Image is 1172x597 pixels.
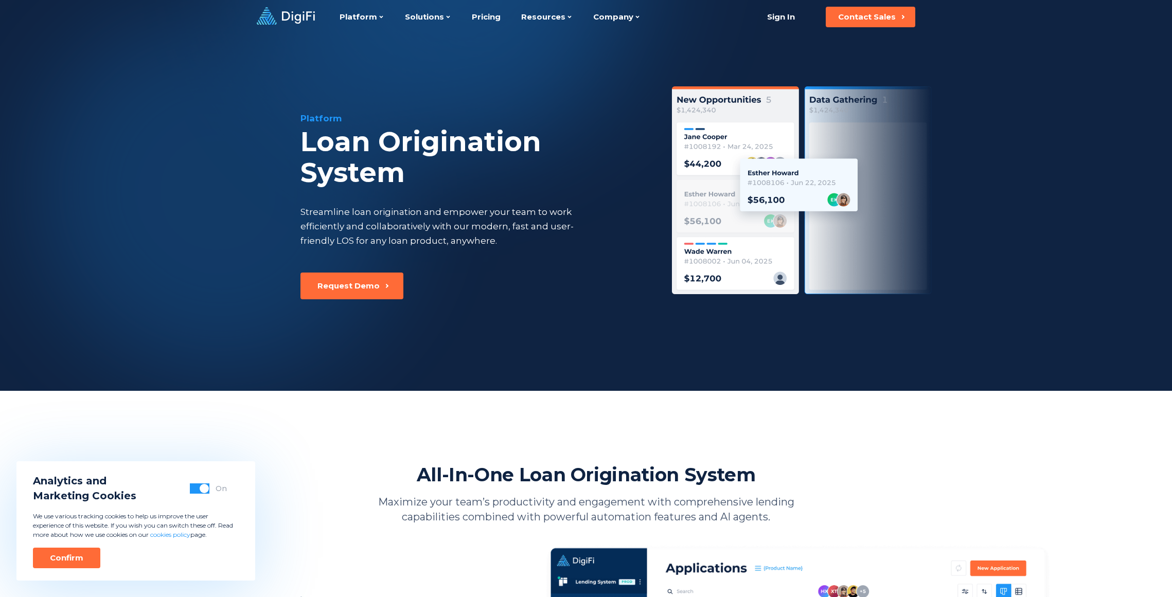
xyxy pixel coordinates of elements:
[300,112,646,124] div: Platform
[300,126,646,188] div: Loan Origination System
[33,512,239,539] p: We use various tracking cookies to help us improve the user experience of this website. If you wi...
[150,531,190,538] a: cookies policy
[33,489,136,503] span: Marketing Cookies
[33,474,136,489] span: Analytics and
[362,495,810,524] p: Maximize your team’s productivity and engagement with comprehensive lending capabilities combined...
[300,273,403,299] button: Request Demo
[826,7,915,27] button: Contact Sales
[216,483,227,494] div: On
[417,463,756,486] h2: All-In-One Loan Origination System
[50,553,83,563] div: Confirm
[33,548,100,568] button: Confirm
[838,12,896,22] div: Contact Sales
[300,205,593,248] div: Streamline loan origination and empower your team to work efficiently and collaboratively with ou...
[754,7,807,27] a: Sign In
[317,281,380,291] div: Request Demo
